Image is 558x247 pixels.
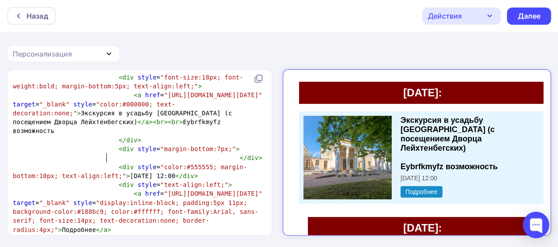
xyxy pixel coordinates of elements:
span: a [145,118,149,125]
span: href [145,91,160,99]
span: div [247,154,258,161]
span: href [145,190,160,197]
span: style [138,163,157,171]
span: < [119,74,123,81]
span: = = = Экскурсия в усадьбу [GEOGRAPHIC_DATA] (с посещением Дворца Лейхтенбегских) Eybrfkmyfz возмо... [13,91,266,134]
span: style [138,145,157,152]
span: > [126,172,130,179]
span: br [157,118,164,125]
span: </ [240,154,247,161]
div: Персонализация [13,49,72,59]
span: "[URL][DOMAIN_NAME][DATE]" [164,91,262,99]
div: Eybrfkmyfz возможность [110,39,251,95]
span: = = = Подробнее [13,190,266,233]
span: "color:#555555; margin-bottom:10px; text-align:left;" [13,163,247,179]
span: style [138,181,157,188]
span: < [134,190,138,197]
span: a [138,91,142,99]
span: div [123,163,134,171]
div: [DATE] 12:00 [110,98,251,105]
span: target [13,101,35,108]
span: div [183,172,195,179]
div: Далее [517,11,540,21]
span: target [13,199,35,206]
span: >< [164,118,172,125]
span: = [DATE] 12:00 [13,163,247,179]
span: > [77,110,81,117]
button: Действия [422,8,501,25]
span: "_blank" [39,101,70,108]
span: </ [175,172,183,179]
span: > [228,181,232,188]
td: [DATE]: [9,5,256,27]
span: div [123,74,134,81]
span: style [73,101,92,108]
span: = [13,74,243,90]
span: > [258,154,262,161]
span: "color:#000000; text-decoration:none;" [13,101,176,117]
span: > [58,226,62,233]
span: "text-align:left;" [160,181,228,188]
span: "font-size:18px; font-weight:bold; margin-bottom:5px; text-align:left;" [13,74,243,90]
a: Подробнее [110,109,152,121]
span: "display:inline-block; padding:5px 11px; background-color:#188bc9; color:#ffffff; font-family:Ari... [13,199,258,233]
span: div [123,145,134,152]
div: Действия [428,11,462,21]
span: br [172,118,179,125]
span: div [123,181,134,188]
span: < [119,163,123,171]
img: Экскурсия в усадьбу Сергиевка (с посещением Дворца Лейхтенбегских) [13,39,101,122]
span: </ [96,226,104,233]
span: "margin-bottom:7px;" [160,145,236,152]
span: > [138,137,142,144]
span: >< [149,118,157,125]
span: "_blank" [39,199,70,206]
span: a [138,190,142,197]
span: a [104,226,108,233]
span: > [198,83,202,90]
span: = [13,145,240,152]
span: div [126,137,138,144]
span: > [194,172,198,179]
span: style [138,74,157,81]
span: style [73,199,92,206]
span: = [13,181,232,188]
button: Персонализация [7,45,120,62]
span: </ [138,118,145,125]
span: < [134,91,138,99]
span: < [119,145,123,152]
span: > [179,118,183,125]
div: Назад [26,11,48,21]
span: "[URL][DOMAIN_NAME][DATE]" [164,190,262,197]
span: > [236,145,240,152]
span: > [107,226,111,233]
span: </ [119,137,126,144]
span: < [119,181,123,188]
td: [DATE]: [18,140,247,162]
a: Экскурсия в усадьбу [GEOGRAPHIC_DATA] (с посещением Дворца Лейхтенбегских) [110,39,204,76]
